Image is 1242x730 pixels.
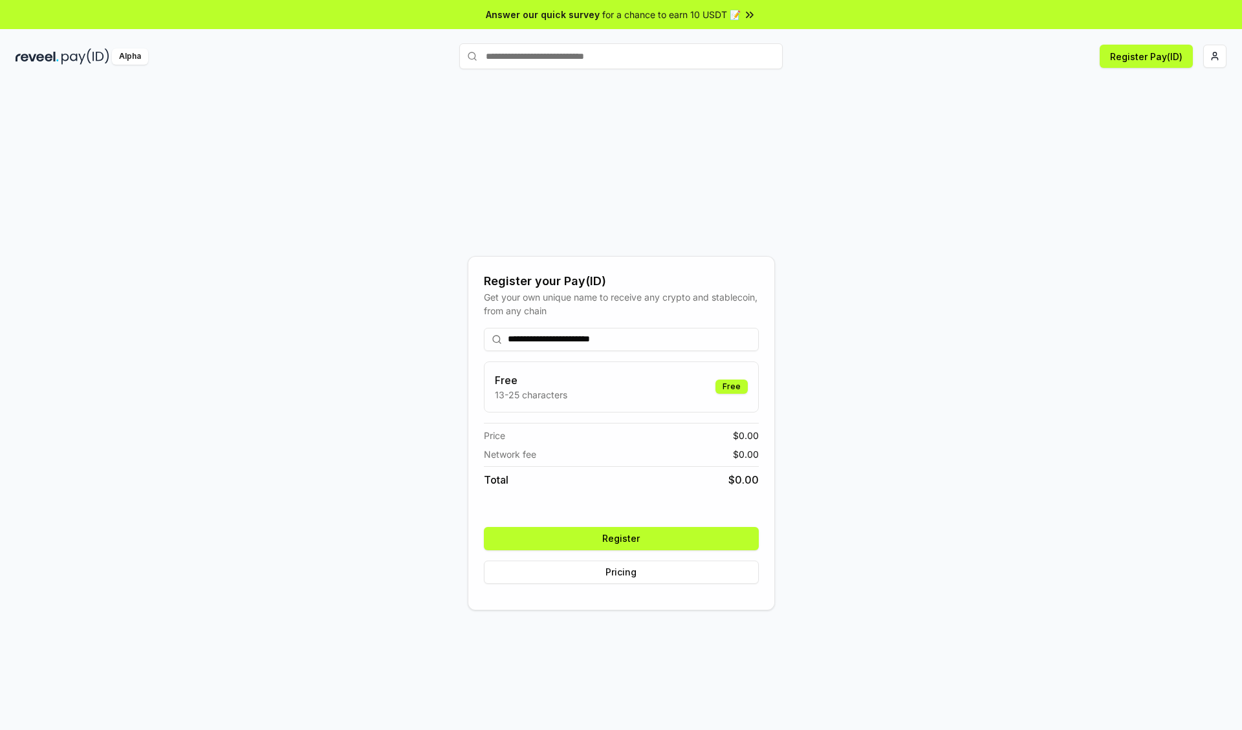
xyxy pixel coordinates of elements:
[484,472,508,488] span: Total
[1100,45,1193,68] button: Register Pay(ID)
[486,8,600,21] span: Answer our quick survey
[16,48,59,65] img: reveel_dark
[728,472,759,488] span: $ 0.00
[484,272,759,290] div: Register your Pay(ID)
[602,8,741,21] span: for a chance to earn 10 USDT 📝
[484,447,536,461] span: Network fee
[715,380,748,394] div: Free
[61,48,109,65] img: pay_id
[495,372,567,388] h3: Free
[484,527,759,550] button: Register
[484,561,759,584] button: Pricing
[484,429,505,442] span: Price
[733,429,759,442] span: $ 0.00
[495,388,567,402] p: 13-25 characters
[733,447,759,461] span: $ 0.00
[484,290,759,317] div: Get your own unique name to receive any crypto and stablecoin, from any chain
[112,48,148,65] div: Alpha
